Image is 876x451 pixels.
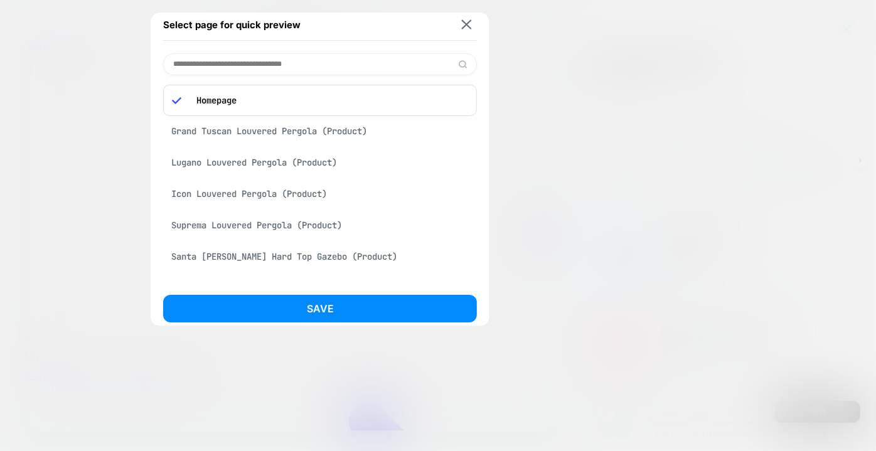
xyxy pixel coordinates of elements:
[163,276,477,300] div: Hard Top Gazebos (Collection)
[674,247,702,275] button: Accessibility Widget, click to open
[163,295,477,322] button: Save
[172,96,181,105] img: blue checkmark
[163,213,477,237] div: Suprema Louvered Pergola (Product)
[10,405,23,428] button: Pause slideshow
[462,20,472,29] img: close
[458,60,467,69] img: edit
[163,245,477,268] div: Santa [PERSON_NAME] Hard Top Gazebo (Product)
[10,397,20,401] button: Load slide 2 of 2
[163,182,477,206] div: Icon Louvered Pergola (Product)
[163,19,301,31] span: Select page for quick preview
[163,119,477,143] div: Grand Tuscan Louvered Pergola (Product)
[190,95,469,106] p: Homepage
[163,151,477,174] div: Lugano Louvered Pergola (Product)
